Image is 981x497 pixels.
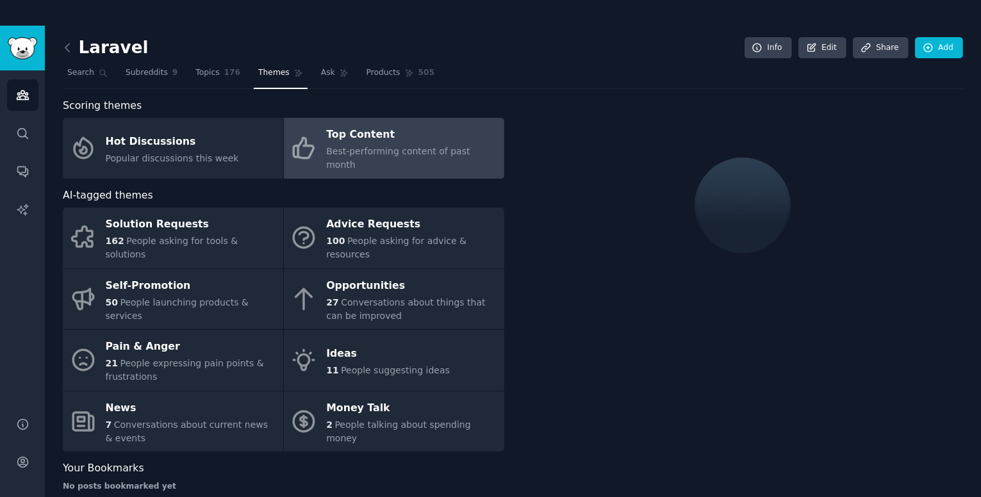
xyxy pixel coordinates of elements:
[418,67,435,79] span: 505
[63,391,283,452] a: News7Conversations about current news & events
[326,146,470,170] span: Best-performing content of past month
[326,275,497,296] div: Opportunities
[106,297,249,321] span: People launching products & services
[67,67,94,79] span: Search
[106,153,239,163] span: Popular discussions this week
[106,236,238,259] span: People asking for tools & solutions
[106,337,277,357] div: Pain & Anger
[106,358,264,382] span: People expressing pain points & frustrations
[326,343,450,364] div: Ideas
[106,236,124,246] span: 162
[326,297,338,307] span: 27
[326,215,497,235] div: Advice Requests
[63,481,504,493] div: No posts bookmarked yet
[63,118,283,179] a: Hot DiscussionsPopular discussions this week
[63,460,144,477] span: Your Bookmarks
[63,208,283,268] a: Solution Requests162People asking for tools & solutions
[321,67,335,79] span: Ask
[798,37,846,59] a: Edit
[284,391,504,452] a: Money Talk2People talking about spending money
[172,67,178,79] span: 9
[224,67,241,79] span: 176
[284,208,504,268] a: Advice Requests100People asking for advice & resources
[326,420,333,430] span: 2
[853,37,908,59] a: Share
[106,275,277,296] div: Self-Promotion
[326,236,345,246] span: 100
[63,38,149,58] h2: Laravel
[106,358,118,368] span: 21
[106,131,239,152] div: Hot Discussions
[341,365,450,375] span: People suggesting ideas
[121,63,182,89] a: Subreddits9
[63,63,112,89] a: Search
[284,118,504,179] a: Top ContentBest-performing content of past month
[126,67,168,79] span: Subreddits
[362,63,439,89] a: Products505
[106,398,277,418] div: News
[106,297,118,307] span: 50
[8,37,37,60] img: GummySearch logo
[191,63,245,89] a: Topics176
[326,236,466,259] span: People asking for advice & resources
[284,269,504,330] a: Opportunities27Conversations about things that can be improved
[106,420,268,443] span: Conversations about current news & events
[258,67,290,79] span: Themes
[195,67,219,79] span: Topics
[326,398,497,418] div: Money Talk
[106,420,112,430] span: 7
[106,215,277,235] div: Solution Requests
[367,67,400,79] span: Products
[63,98,142,114] span: Scoring themes
[326,297,485,321] span: Conversations about things that can be improved
[254,63,308,89] a: Themes
[915,37,963,59] a: Add
[63,269,283,330] a: Self-Promotion50People launching products & services
[745,37,792,59] a: Info
[326,365,338,375] span: 11
[326,125,497,145] div: Top Content
[284,330,504,391] a: Ideas11People suggesting ideas
[317,63,353,89] a: Ask
[63,330,283,391] a: Pain & Anger21People expressing pain points & frustrations
[326,420,470,443] span: People talking about spending money
[63,188,153,204] span: AI-tagged themes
